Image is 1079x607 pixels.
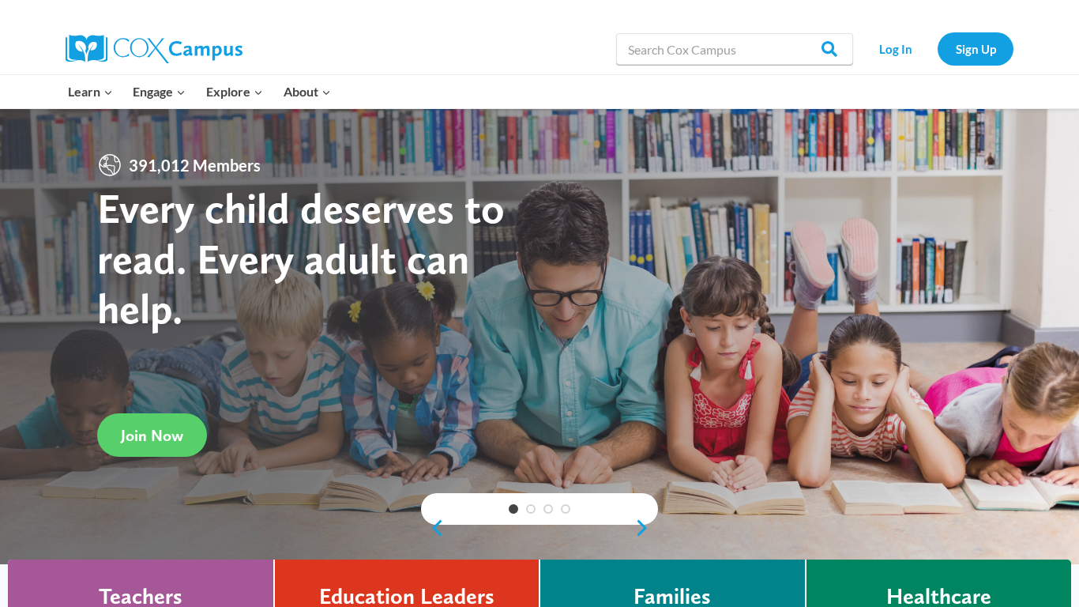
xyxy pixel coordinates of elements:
[97,183,505,334] strong: Every child deserves to read. Every adult can help.
[861,32,1013,65] nav: Secondary Navigation
[122,153,267,178] span: 391,012 Members
[938,32,1013,65] a: Sign Up
[58,75,340,108] nav: Primary Navigation
[634,518,658,537] a: next
[509,504,518,514] a: 1
[616,33,853,65] input: Search Cox Campus
[421,518,445,537] a: previous
[861,32,930,65] a: Log In
[284,81,331,102] span: About
[68,81,113,102] span: Learn
[66,35,242,63] img: Cox Campus
[561,504,570,514] a: 4
[121,426,183,445] span: Join Now
[526,504,536,514] a: 2
[421,512,658,544] div: content slider buttons
[133,81,186,102] span: Engage
[206,81,263,102] span: Explore
[543,504,553,514] a: 3
[97,413,207,457] a: Join Now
